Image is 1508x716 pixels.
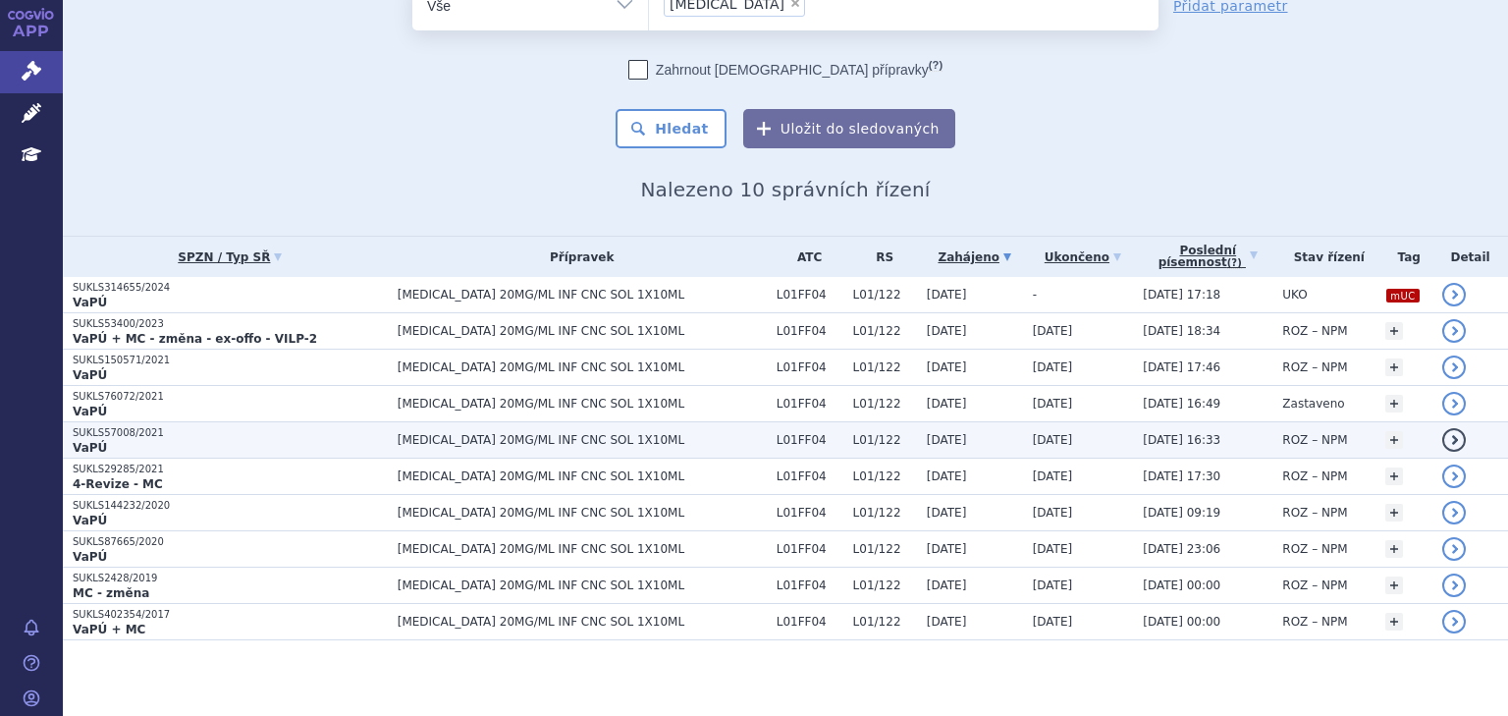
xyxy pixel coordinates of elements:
[73,535,388,549] p: SUKLS87665/2020
[73,550,107,564] strong: VaPÚ
[398,615,767,629] span: [MEDICAL_DATA] 20MG/ML INF CNC SOL 1X10ML
[777,542,843,556] span: L01FF04
[1033,360,1073,374] span: [DATE]
[1143,433,1220,447] span: [DATE] 16:33
[777,324,843,338] span: L01FF04
[73,390,388,404] p: SUKLS76072/2021
[853,506,917,520] span: L01/122
[1282,360,1347,374] span: ROZ – NPM
[73,586,149,600] strong: MC - změna
[398,506,767,520] span: [MEDICAL_DATA] 20MG/ML INF CNC SOL 1X10ML
[927,542,967,556] span: [DATE]
[1282,324,1347,338] span: ROZ – NPM
[853,578,917,592] span: L01/122
[1282,578,1347,592] span: ROZ – NPM
[853,324,917,338] span: L01/122
[616,109,727,148] button: Hledat
[1143,397,1220,411] span: [DATE] 16:49
[1385,395,1403,413] a: +
[73,463,388,476] p: SUKLS29285/2021
[1033,578,1073,592] span: [DATE]
[398,324,767,338] span: [MEDICAL_DATA] 20MG/ML INF CNC SOL 1X10ML
[1375,237,1432,277] th: Tag
[927,324,967,338] span: [DATE]
[777,433,843,447] span: L01FF04
[1442,610,1466,633] a: detail
[1385,468,1403,485] a: +
[1033,244,1134,271] a: Ukončeno
[398,397,767,411] span: [MEDICAL_DATA] 20MG/ML INF CNC SOL 1X10ML
[1385,431,1403,449] a: +
[398,360,767,374] span: [MEDICAL_DATA] 20MG/ML INF CNC SOL 1X10ML
[927,433,967,447] span: [DATE]
[1033,288,1037,302] span: -
[777,615,843,629] span: L01FF04
[1143,237,1272,277] a: Poslednípísemnost(?)
[398,542,767,556] span: [MEDICAL_DATA] 20MG/ML INF CNC SOL 1X10ML
[853,542,917,556] span: L01/122
[1282,506,1347,520] span: ROZ – NPM
[927,615,967,629] span: [DATE]
[1033,324,1073,338] span: [DATE]
[1442,356,1466,379] a: detail
[853,469,917,483] span: L01/122
[777,469,843,483] span: L01FF04
[927,578,967,592] span: [DATE]
[73,572,388,585] p: SUKLS2428/2019
[1272,237,1375,277] th: Stav řízení
[1143,360,1220,374] span: [DATE] 17:46
[743,109,955,148] button: Uložit do sledovaných
[1442,428,1466,452] a: detail
[73,296,107,309] strong: VaPÚ
[1385,322,1403,340] a: +
[1143,324,1220,338] span: [DATE] 18:34
[853,288,917,302] span: L01/122
[767,237,843,277] th: ATC
[388,237,767,277] th: Přípravek
[1442,392,1466,415] a: detail
[1143,288,1220,302] span: [DATE] 17:18
[853,615,917,629] span: L01/122
[73,405,107,418] strong: VaPÚ
[1432,237,1508,277] th: Detail
[1282,542,1347,556] span: ROZ – NPM
[73,441,107,455] strong: VaPÚ
[1442,574,1466,597] a: detail
[927,360,967,374] span: [DATE]
[1143,578,1220,592] span: [DATE] 00:00
[73,623,145,636] strong: VaPÚ + MC
[73,317,388,331] p: SUKLS53400/2023
[1143,506,1220,520] span: [DATE] 09:19
[1442,283,1466,306] a: detail
[1033,506,1073,520] span: [DATE]
[853,433,917,447] span: L01/122
[1033,469,1073,483] span: [DATE]
[73,499,388,513] p: SUKLS144232/2020
[1282,615,1347,629] span: ROZ – NPM
[927,288,967,302] span: [DATE]
[1442,501,1466,524] a: detail
[777,288,843,302] span: L01FF04
[1033,433,1073,447] span: [DATE]
[1033,542,1073,556] span: [DATE]
[777,360,843,374] span: L01FF04
[843,237,917,277] th: RS
[777,578,843,592] span: L01FF04
[73,244,388,271] a: SPZN / Typ SŘ
[1385,577,1403,594] a: +
[929,59,942,72] abbr: (?)
[777,506,843,520] span: L01FF04
[777,397,843,411] span: L01FF04
[73,368,107,382] strong: VaPÚ
[398,288,767,302] span: [MEDICAL_DATA] 20MG/ML INF CNC SOL 1X10ML
[927,397,967,411] span: [DATE]
[1385,540,1403,558] a: +
[1143,542,1220,556] span: [DATE] 23:06
[398,433,767,447] span: [MEDICAL_DATA] 20MG/ML INF CNC SOL 1X10ML
[927,244,1023,271] a: Zahájeno
[1442,319,1466,343] a: detail
[853,397,917,411] span: L01/122
[927,469,967,483] span: [DATE]
[853,360,917,374] span: L01/122
[1282,433,1347,447] span: ROZ – NPM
